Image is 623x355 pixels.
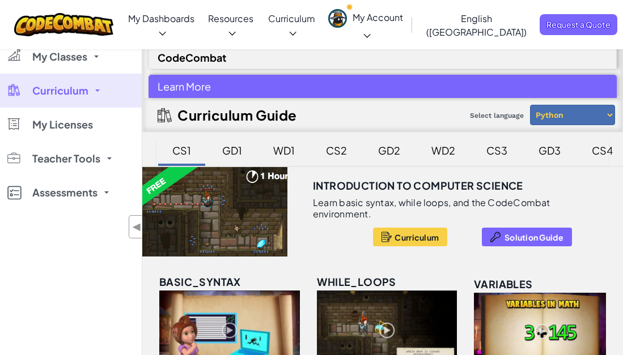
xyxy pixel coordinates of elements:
a: Curriculum [261,3,323,47]
div: WD2 [420,137,467,164]
div: CS3 [475,137,519,164]
span: Select language [465,107,528,124]
div: CS1 [161,137,202,164]
button: Curriculum [373,228,447,246]
div: CodeCombat [149,46,617,69]
a: Request a Quote [540,14,617,35]
div: CS2 [315,137,358,164]
h2: Curriculum Guide [177,107,297,123]
div: GD3 [527,137,572,164]
div: WD1 [262,137,306,164]
span: My Account [353,11,403,40]
span: while_loops [317,275,396,288]
p: Learn basic syntax, while loops, and the CodeCombat environment. [313,197,580,220]
img: avatar [328,9,347,28]
div: GD2 [367,137,412,164]
span: My Classes [32,52,87,62]
span: Curriculum [395,233,439,242]
span: Solution Guide [505,233,563,242]
div: GD1 [211,137,253,164]
img: CodeCombat logo [14,13,113,36]
div: Learn More [149,75,617,98]
span: Assessments [32,187,98,198]
h3: Introduction to Computer Science [313,177,523,194]
span: My Dashboards [128,12,194,24]
button: Solution Guide [482,228,572,246]
a: English ([GEOGRAPHIC_DATA]) [416,3,537,47]
span: My Licenses [32,119,93,130]
span: Curriculum [32,85,88,96]
span: variables [474,277,533,290]
span: Resources [208,12,253,24]
span: Curriculum [268,12,315,24]
span: ◀ [132,219,142,235]
span: English ([GEOGRAPHIC_DATA]) [426,12,527,38]
a: Resources [201,3,261,47]
a: My Dashboards [122,3,201,47]
img: IconCurriculumGuide.svg [158,108,172,122]
span: Teacher Tools [32,153,100,164]
span: basic_syntax [159,275,241,288]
